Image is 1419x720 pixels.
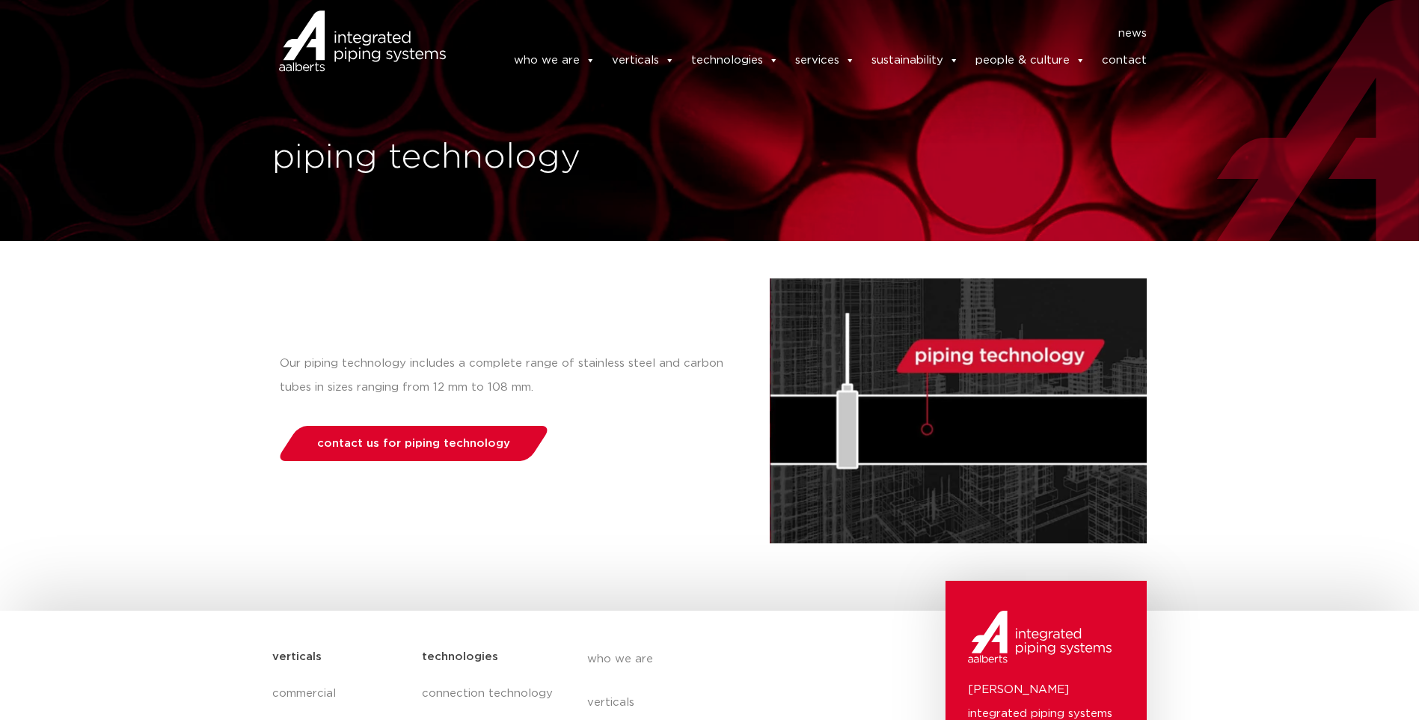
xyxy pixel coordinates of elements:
a: who we are [587,638,861,681]
a: technologies [691,46,779,76]
p: Our piping technology includes a complete range of stainless steel and carbon tubes in sizes rang... [280,352,740,400]
nav: Menu [468,22,1147,46]
a: connection technology [422,672,557,716]
h5: technologies [422,645,498,669]
a: verticals [612,46,675,76]
a: people & culture [975,46,1085,76]
a: contact us for piping technology [275,426,551,461]
a: contact [1102,46,1147,76]
h1: piping technology [272,134,702,182]
a: services [795,46,855,76]
a: sustainability [871,46,959,76]
a: news [1118,22,1147,46]
h5: verticals [272,645,322,669]
a: who we are [514,46,595,76]
a: commercial [272,672,408,716]
span: contact us for piping technology [317,438,510,449]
